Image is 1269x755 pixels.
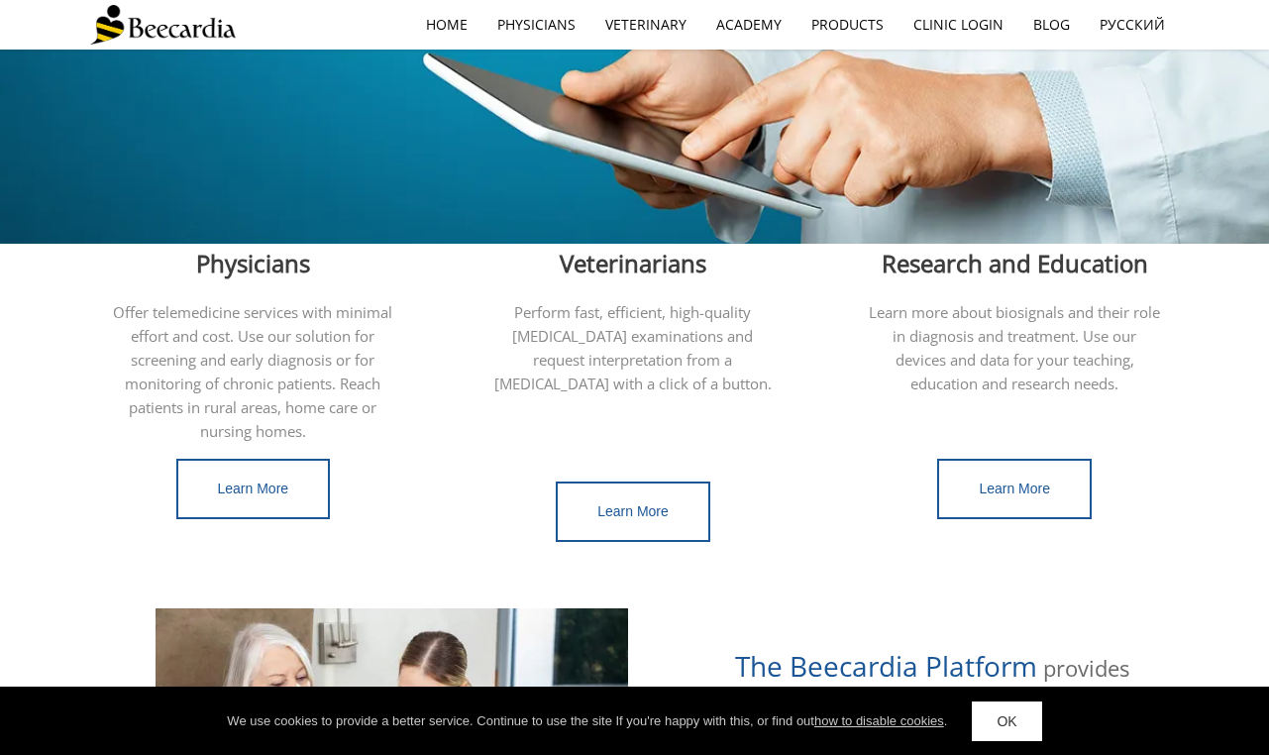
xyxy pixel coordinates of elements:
[899,2,1018,48] a: Clinic Login
[597,503,669,519] span: Learn More
[972,701,1041,741] a: OK
[227,711,947,731] div: We use cookies to provide a better service. Continue to use the site If you're happy with this, o...
[494,302,772,393] span: Perform fast, efficient, high-quality [MEDICAL_DATA] examinations and request interpretation from...
[937,459,1092,519] a: Learn More
[979,481,1050,496] span: Learn More
[1018,2,1085,48] a: Blog
[735,647,1037,685] span: The Beecardia Platform
[1085,2,1180,48] a: Русский
[176,459,331,519] a: Learn More
[869,302,1160,393] span: Learn more about biosignals and their role in diagnosis and treatment. Use our devices and data f...
[882,247,1148,279] span: Research and Education
[796,2,899,48] a: Products
[590,2,701,48] a: Veterinary
[482,2,590,48] a: Physicians
[113,302,392,441] span: Offer telemedicine services with minimal effort and cost. Use our solution for screening and earl...
[218,481,289,496] span: Learn More
[90,5,236,45] img: Beecardia
[701,2,796,48] a: Academy
[814,713,944,728] a: how to disable cookies
[556,482,710,542] a: Learn More
[411,2,482,48] a: home
[196,247,310,279] span: Physicians
[560,247,706,279] span: Veterinarians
